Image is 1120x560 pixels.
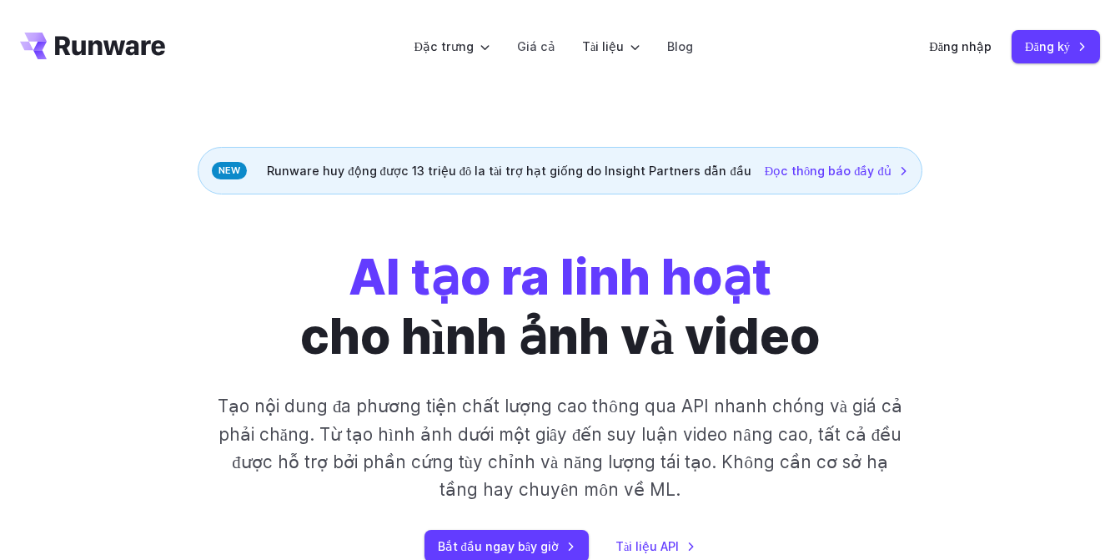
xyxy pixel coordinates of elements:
font: Bắt đầu ngay bây giờ [438,539,560,553]
font: Đọc thông báo đầy đủ [765,164,891,178]
a: Đọc thông báo đầy đủ [765,161,908,180]
font: cho hình ảnh và video [300,306,821,366]
font: Đăng nhập [929,39,992,53]
font: Runware huy động được 13 triệu đô la tài trợ hạt giống do Insight Partners dẫn đầu [267,164,751,178]
a: Giá cả [517,37,555,56]
font: Blog [667,39,693,53]
font: Tạo nội dung đa phương tiện chất lượng cao thông qua API nhanh chóng và giá cả phải chăng. Từ tạo... [218,396,902,500]
font: Đăng ký [1025,39,1070,53]
a: Blog [667,37,693,56]
font: Đặc trưng [414,39,474,53]
font: AI tạo ra linh hoạt [349,247,771,306]
a: Đi tới / [20,33,165,59]
font: Tài liệu [582,39,624,53]
font: Giá cả [517,39,555,53]
font: Tài liệu API [615,539,679,553]
a: Tài liệu API [615,537,696,556]
a: Đăng ký [1012,30,1100,63]
a: Đăng nhập [929,37,992,56]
